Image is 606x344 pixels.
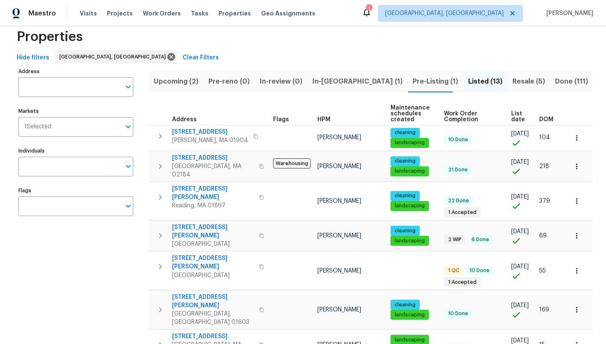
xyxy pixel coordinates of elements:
span: [STREET_ADDRESS][PERSON_NAME] [172,293,254,310]
span: Tasks [191,10,208,16]
button: Open [122,121,134,133]
span: 104 [539,135,550,140]
span: [DATE] [511,264,529,270]
span: In-review (0) [260,76,302,87]
span: 1 Accepted [445,279,480,286]
span: [GEOGRAPHIC_DATA] [172,271,254,280]
span: Maestro [28,9,56,18]
span: Work Order Completion [444,111,497,122]
span: cleaning [391,227,419,234]
span: Resale (5) [512,76,545,87]
span: In-[GEOGRAPHIC_DATA] (1) [312,76,403,87]
span: Upcoming (2) [154,76,198,87]
span: [DATE] [511,229,529,234]
span: [DATE] [511,303,529,308]
span: Geo Assignments [261,9,315,18]
span: Hide filters [17,53,49,63]
span: 2 WIP [445,236,465,243]
span: [DATE] [511,194,529,200]
span: 379 [539,198,550,204]
span: [PERSON_NAME] [317,307,361,313]
label: Markets [18,109,133,114]
span: [STREET_ADDRESS][PERSON_NAME] [172,223,254,240]
span: 10 Done [466,267,493,274]
div: [GEOGRAPHIC_DATA], [GEOGRAPHIC_DATA] [55,50,177,64]
span: 69 [539,233,547,239]
span: landscaping [391,237,428,245]
button: Clear Filters [179,50,222,66]
button: Open [122,161,134,172]
label: Address [18,69,133,74]
span: 21 Done [445,166,471,173]
span: 169 [539,307,549,313]
span: [PERSON_NAME] [317,163,361,169]
span: [STREET_ADDRESS] [172,128,248,136]
span: Listed (13) [468,76,502,87]
span: Pre-Listing (1) [413,76,458,87]
button: Open [122,81,134,93]
span: [STREET_ADDRESS] [172,154,254,162]
span: [GEOGRAPHIC_DATA] [172,240,254,248]
span: [STREET_ADDRESS] [172,332,254,341]
span: cleaning [391,158,419,165]
span: [PERSON_NAME] [317,198,361,204]
span: Visits [80,9,97,18]
span: 22 Done [445,197,472,204]
span: Address [172,117,197,122]
label: Individuals [18,148,133,153]
span: cleaning [391,129,419,136]
span: Warehousing [273,158,311,168]
span: 6 Done [468,236,492,243]
span: Done (111) [555,76,588,87]
span: [GEOGRAPHIC_DATA], [GEOGRAPHIC_DATA] [385,9,504,18]
span: 1 Accepted [445,209,480,216]
span: Reading, MA 01867 [172,201,254,210]
span: cleaning [391,301,419,308]
label: Flags [18,188,133,193]
span: 218 [539,163,549,169]
span: landscaping [391,311,428,319]
span: Flags [273,117,289,122]
span: Properties [218,9,251,18]
span: [DATE] [511,131,529,137]
span: [GEOGRAPHIC_DATA], [GEOGRAPHIC_DATA] [59,53,169,61]
span: [DATE] [511,159,529,165]
span: [DATE] [511,338,529,344]
span: [PERSON_NAME] [317,268,361,274]
span: [STREET_ADDRESS][PERSON_NAME] [172,254,254,271]
span: landscaping [391,168,428,175]
span: landscaping [391,139,428,146]
span: cleaning [391,192,419,199]
span: Projects [107,9,133,18]
span: Clear Filters [183,53,219,63]
span: landscaping [391,336,428,344]
span: 1 QC [445,267,463,274]
span: [GEOGRAPHIC_DATA], MA 02184 [172,162,254,179]
span: 1 Selected [24,123,51,130]
span: landscaping [391,202,428,209]
span: Maintenance schedules created [390,105,430,122]
span: 10 Done [445,136,472,143]
span: [PERSON_NAME] [317,135,361,140]
span: [PERSON_NAME], MA 01904 [172,136,248,145]
span: 10 Done [445,310,472,317]
span: [PERSON_NAME] [317,233,361,239]
span: HPM [317,117,330,122]
span: [STREET_ADDRESS][PERSON_NAME] [172,185,254,201]
span: 55 [539,268,546,274]
span: [GEOGRAPHIC_DATA], [GEOGRAPHIC_DATA] 01603 [172,310,254,326]
span: Work Orders [143,9,181,18]
button: Hide filters [13,50,53,66]
button: Open [122,200,134,212]
div: 1 [366,5,372,13]
span: DOM [539,117,553,122]
span: [PERSON_NAME] [543,9,593,18]
span: Properties [17,33,83,41]
span: List date [511,111,525,122]
span: Pre-reno (0) [208,76,250,87]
